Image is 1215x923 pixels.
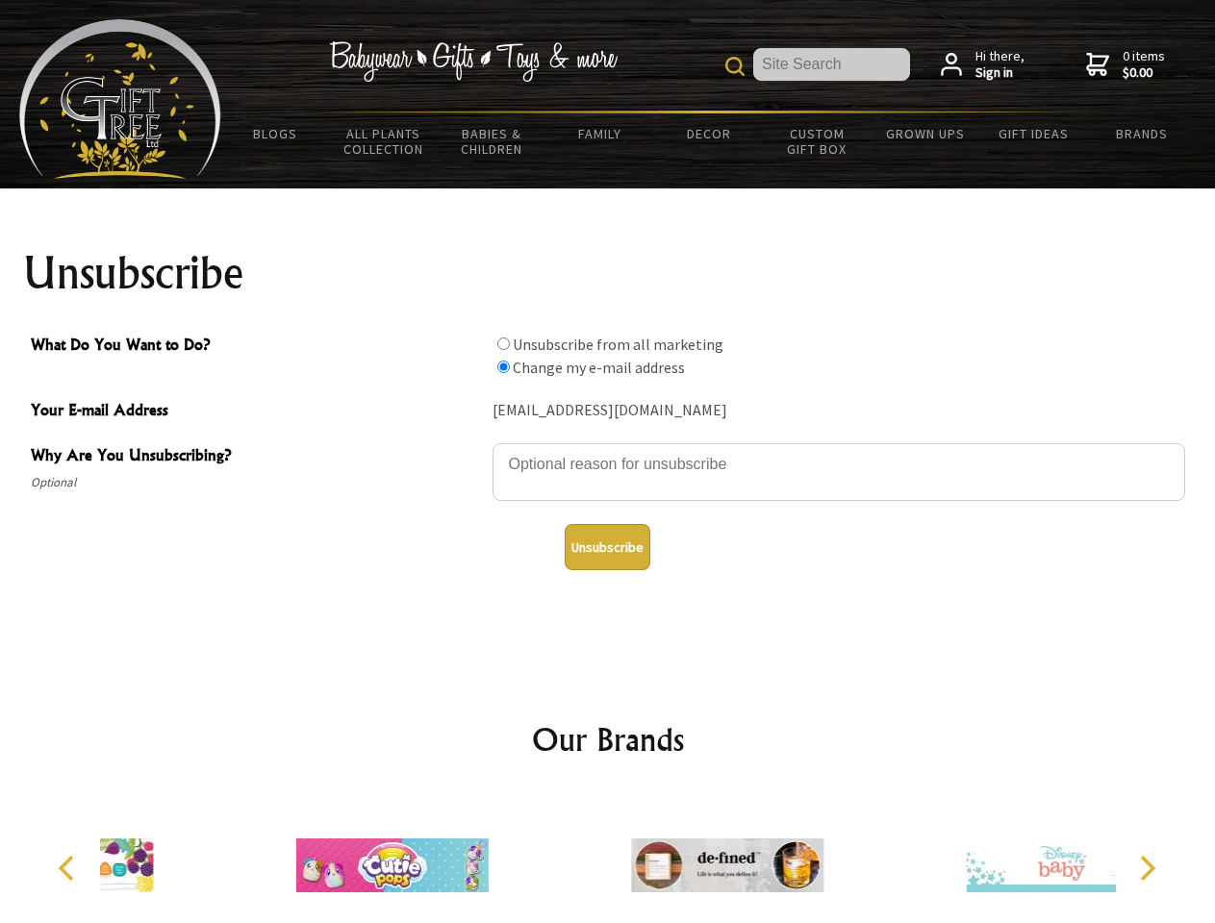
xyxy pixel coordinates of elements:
[753,48,910,81] input: Site Search
[1126,847,1168,889] button: Next
[31,398,483,426] span: Your E-mail Address
[565,524,650,570] button: Unsubscribe
[763,113,872,169] a: Custom Gift Box
[330,113,439,169] a: All Plants Collection
[493,396,1185,426] div: [EMAIL_ADDRESS][DOMAIN_NAME]
[438,113,546,169] a: Babies & Children
[1123,47,1165,82] span: 0 items
[1086,48,1165,82] a: 0 items$0.00
[941,48,1025,82] a: Hi there,Sign in
[19,19,221,179] img: Babyware - Gifts - Toys and more...
[871,113,979,154] a: Grown Ups
[513,358,685,377] label: Change my e-mail address
[31,333,483,361] span: What Do You Want to Do?
[221,113,330,154] a: BLOGS
[23,250,1193,296] h1: Unsubscribe
[975,48,1025,82] span: Hi there,
[329,41,618,82] img: Babywear - Gifts - Toys & more
[31,443,483,471] span: Why Are You Unsubscribing?
[48,847,90,889] button: Previous
[979,113,1088,154] a: Gift Ideas
[38,716,1177,762] h2: Our Brands
[497,337,510,350] input: What Do You Want to Do?
[654,113,763,154] a: Decor
[31,471,483,494] span: Optional
[493,443,1185,501] textarea: Why Are You Unsubscribing?
[546,113,655,154] a: Family
[725,57,745,76] img: product search
[1088,113,1197,154] a: Brands
[975,64,1025,82] strong: Sign in
[497,361,510,373] input: What Do You Want to Do?
[1123,64,1165,82] strong: $0.00
[513,335,723,354] label: Unsubscribe from all marketing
